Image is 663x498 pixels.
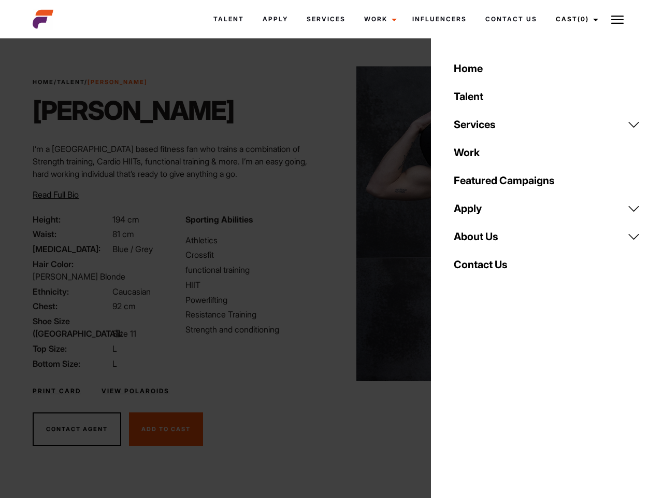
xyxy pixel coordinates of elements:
[141,425,191,433] span: Add To Cast
[185,234,325,246] li: Athletics
[185,294,325,306] li: Powerlifting
[448,167,646,195] a: Featured Campaigns
[448,139,646,167] a: Work
[185,323,325,336] li: Strength and conditioning
[33,342,110,355] span: Top Size:
[129,412,203,447] button: Add To Cast
[33,258,110,270] span: Hair Color:
[448,54,646,82] a: Home
[57,78,84,86] a: Talent
[33,300,110,312] span: Chest:
[448,223,646,251] a: About Us
[112,286,151,297] span: Caucasian
[185,264,325,276] li: functional training
[33,357,110,370] span: Bottom Size:
[33,412,121,447] button: Contact Agent
[33,271,125,282] span: [PERSON_NAME] Blonde
[102,386,169,396] a: View Polaroids
[476,5,546,33] a: Contact Us
[33,315,110,340] span: Shoe Size ([GEOGRAPHIC_DATA]):
[448,195,646,223] a: Apply
[355,5,403,33] a: Work
[112,358,117,369] span: L
[33,243,110,255] span: [MEDICAL_DATA]:
[448,110,646,139] a: Services
[185,214,253,225] strong: Sporting Abilities
[253,5,297,33] a: Apply
[185,308,325,321] li: Resistance Training
[112,343,117,354] span: L
[33,386,81,396] a: Print Card
[33,228,110,240] span: Waist:
[112,214,139,225] span: 194 cm
[33,9,53,30] img: cropped-aefm-brand-fav-22-square.png
[448,82,646,110] a: Talent
[33,143,325,180] p: I’m a [GEOGRAPHIC_DATA] based fitness fan who trains a combination of Strength training, Cardio H...
[33,213,110,226] span: Height:
[33,189,79,200] span: Read Full Bio
[448,251,646,279] a: Contact Us
[297,5,355,33] a: Services
[112,229,134,239] span: 81 cm
[185,279,325,291] li: HIIT
[611,13,624,26] img: Burger icon
[546,5,604,33] a: Cast(0)
[204,5,253,33] a: Talent
[112,244,153,254] span: Blue / Grey
[185,248,325,261] li: Crossfit
[33,285,110,298] span: Ethnicity:
[33,78,148,87] span: / /
[88,78,148,86] strong: [PERSON_NAME]
[33,78,54,86] a: Home
[33,95,234,126] h1: [PERSON_NAME]
[112,301,136,311] span: 92 cm
[578,15,589,23] span: (0)
[33,188,79,201] button: Read Full Bio
[112,328,136,339] span: Size 11
[403,5,476,33] a: Influencers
